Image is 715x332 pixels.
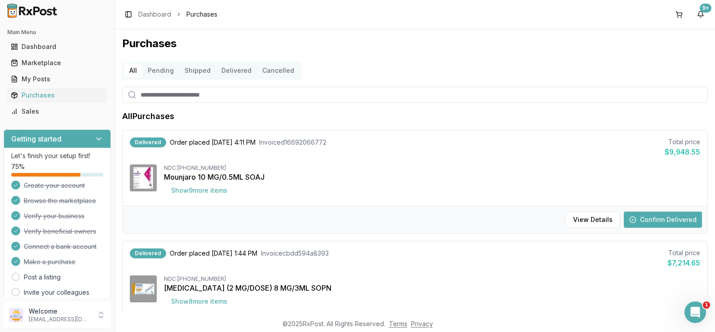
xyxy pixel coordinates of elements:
[259,138,327,147] span: Invoice d16692066772
[7,103,107,120] a: Sales
[667,248,700,257] div: Total price
[24,212,84,221] span: Verify your business
[4,72,111,86] button: My Posts
[24,196,96,205] span: Browse the marketplace
[164,172,700,182] div: Mounjaro 10 MG/0.5ML SOAJ
[4,4,61,18] img: RxPost Logo
[24,288,89,297] a: Invite your colleagues
[703,301,710,309] span: 1
[7,55,107,71] a: Marketplace
[130,275,157,302] img: Ozempic (2 MG/DOSE) 8 MG/3ML SOPN
[130,248,166,258] div: Delivered
[11,75,104,84] div: My Posts
[693,7,708,22] button: 9+
[130,137,166,147] div: Delivered
[216,63,257,78] button: Delivered
[24,257,75,266] span: Make a purchase
[24,227,96,236] span: Verify beneficial owners
[164,164,700,172] div: NDC: [PHONE_NUMBER]
[4,88,111,102] button: Purchases
[7,39,107,55] a: Dashboard
[4,56,111,70] button: Marketplace
[7,87,107,103] a: Purchases
[700,4,711,13] div: 9+
[164,293,234,310] button: Show8more items
[138,10,217,19] nav: breadcrumb
[11,58,104,67] div: Marketplace
[130,164,157,191] img: Mounjaro 10 MG/0.5ML SOAJ
[24,242,97,251] span: Connect a bank account
[164,275,700,283] div: NDC: [PHONE_NUMBER]
[565,212,620,228] button: View Details
[170,138,256,147] span: Order placed [DATE] 4:11 PM
[164,182,234,199] button: Show9more items
[257,63,300,78] button: Cancelled
[29,307,91,316] p: Welcome
[138,10,171,19] a: Dashboard
[9,308,23,322] img: User avatar
[4,40,111,54] button: Dashboard
[665,137,700,146] div: Total price
[164,283,700,293] div: [MEDICAL_DATA] (2 MG/DOSE) 8 MG/3ML SOPN
[4,104,111,119] button: Sales
[389,320,407,328] a: Terms
[667,257,700,268] div: $7,214.65
[684,301,706,323] iframe: Intercom live chat
[261,249,329,258] span: Invoice cbdd594a8393
[411,320,433,328] a: Privacy
[24,181,85,190] span: Create your account
[624,212,702,228] button: Confirm Delivered
[11,133,62,144] h3: Getting started
[665,146,700,157] div: $9,948.55
[170,249,257,258] span: Order placed [DATE] 1:44 PM
[122,36,708,51] h1: Purchases
[124,63,142,78] button: All
[11,151,103,160] p: Let's finish your setup first!
[11,91,104,100] div: Purchases
[142,63,179,78] button: Pending
[179,63,216,78] button: Shipped
[11,107,104,116] div: Sales
[24,273,61,282] a: Post a listing
[7,71,107,87] a: My Posts
[11,162,25,171] span: 75 %
[11,42,104,51] div: Dashboard
[122,110,174,123] h1: All Purchases
[29,316,91,323] p: [EMAIL_ADDRESS][DOMAIN_NAME]
[7,29,107,36] h2: Main Menu
[186,10,217,19] span: Purchases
